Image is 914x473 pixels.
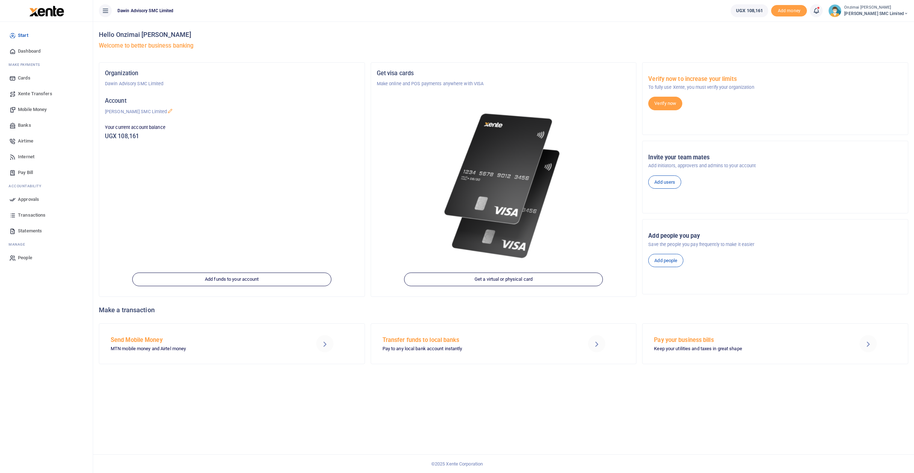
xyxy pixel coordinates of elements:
p: [PERSON_NAME] SMC Limited [105,108,359,115]
p: To fully use Xente, you must verify your organization [648,84,902,91]
span: Transactions [18,212,45,219]
span: Airtime [18,137,33,145]
a: Get a virtual or physical card [404,272,603,286]
span: Dashboard [18,48,40,55]
span: anage [12,242,25,246]
img: xente-_physical_cards.png [440,105,567,268]
p: Save the people you pay frequently to make it easier [648,241,902,248]
a: Statements [6,223,87,239]
h5: Pay your business bills [654,337,834,344]
span: Add money [771,5,807,17]
span: Mobile Money [18,106,47,113]
span: Start [18,32,28,39]
h5: Add people you pay [648,232,902,240]
p: Pay to any local bank account instantly [383,345,563,353]
li: M [6,239,87,250]
a: Xente Transfers [6,86,87,102]
span: [PERSON_NAME] SMC Limited [844,10,908,17]
span: countability [14,184,41,188]
a: Add funds to your account [133,272,331,286]
small: Onzimai [PERSON_NAME] [844,5,908,11]
h5: UGX 108,161 [105,133,359,140]
li: Wallet ballance [728,4,771,17]
a: Approvals [6,192,87,207]
span: UGX 108,161 [736,7,763,14]
h5: Invite your team mates [648,154,902,161]
span: Approvals [18,196,39,203]
a: Dashboard [6,43,87,59]
a: Add users [648,175,681,189]
span: Banks [18,122,31,129]
li: Ac [6,180,87,192]
a: Banks [6,117,87,133]
a: UGX 108,161 [731,4,768,17]
span: Pay Bill [18,169,33,176]
img: logo-large [29,6,64,16]
a: People [6,250,87,266]
a: Add people [648,254,683,267]
h5: Send Mobile Money [111,337,291,344]
li: M [6,59,87,70]
p: Dawin Advisory SMC Limited [105,80,359,87]
h5: Transfer funds to local banks [383,337,563,344]
a: logo-small logo-large logo-large [29,8,64,13]
a: Send Mobile Money MTN mobile money and Airtel money [99,323,365,364]
span: Cards [18,74,30,82]
a: Airtime [6,133,87,149]
a: Transfer funds to local banks Pay to any local bank account instantly [371,323,637,364]
span: Internet [18,153,34,160]
span: Xente Transfers [18,90,52,97]
span: ake Payments [12,63,40,67]
a: profile-user Onzimai [PERSON_NAME] [PERSON_NAME] SMC Limited [828,4,908,17]
p: MTN mobile money and Airtel money [111,345,291,353]
li: Toup your wallet [771,5,807,17]
img: profile-user [828,4,841,17]
span: People [18,254,32,261]
h4: Hello Onzimai [PERSON_NAME] [99,31,908,39]
p: Add initiators, approvers and admins to your account [648,162,902,169]
h5: Organization [105,70,359,77]
a: Cards [6,70,87,86]
h5: Verify now to increase your limits [648,76,902,83]
a: Mobile Money [6,102,87,117]
h5: Get visa cards [377,70,631,77]
a: Internet [6,149,87,165]
p: Keep your utilities and taxes in great shape [654,345,834,353]
h5: Account [105,97,359,105]
a: Add money [771,8,807,13]
p: Your current account balance [105,124,359,131]
h4: Make a transaction [99,306,908,314]
a: Pay your business bills Keep your utilities and taxes in great shape [642,323,908,364]
a: Verify now [648,97,682,110]
a: Transactions [6,207,87,223]
h5: Welcome to better business banking [99,42,908,49]
a: Pay Bill [6,165,87,180]
a: Start [6,28,87,43]
span: Statements [18,227,42,235]
p: Make online and POS payments anywhere with VISA [377,80,631,87]
span: Dawin Advisory SMC Limited [115,8,177,14]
